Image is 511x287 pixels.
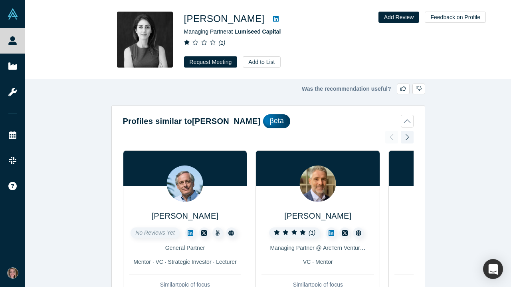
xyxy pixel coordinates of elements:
img: Negar Rajabi's Profile Image [117,12,173,68]
img: Anna Fahey's Account [7,267,18,279]
i: ( 1 ) [309,229,315,236]
a: [PERSON_NAME] [284,211,351,220]
div: VC · Mentor [261,258,374,266]
button: Add Review [378,12,420,23]
a: [PERSON_NAME] [151,211,218,220]
span: General Partner [165,245,205,251]
span: Managing Partner @ ArcTern Ventures [270,245,366,251]
h2: Profiles similar to [PERSON_NAME] [123,115,261,127]
button: Profiles similar to[PERSON_NAME]βeta [123,114,414,128]
div: βeta [263,114,290,128]
img: Marc Faucher's Profile Image [300,165,336,202]
span: No Reviews Yet [135,229,175,236]
div: VC [394,258,507,266]
h1: [PERSON_NAME] [184,12,265,26]
button: Add to List [243,56,280,68]
img: Alchemist Vault Logo [7,8,18,20]
a: Lumiseed Capital [234,28,281,35]
button: Feedback on Profile [425,12,486,23]
span: Managing Partner at [184,28,281,35]
button: Request Meeting [184,56,238,68]
img: Bill Reichert's Profile Image [167,165,203,202]
i: ( 1 ) [218,40,225,46]
div: Was the recommendation useful? [111,84,425,94]
div: Mentor · VC · Strategic Investor · Lecturer [129,258,242,266]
